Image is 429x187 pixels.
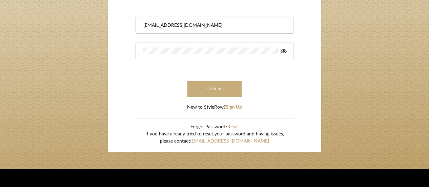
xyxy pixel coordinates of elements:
[145,131,284,145] div: If you have already tried to reset your password and having issues, please contact
[143,22,285,29] input: Email Address
[187,81,242,97] button: sign in
[190,139,269,144] a: [EMAIL_ADDRESS][DOMAIN_NAME]
[226,104,242,111] button: Sign Up
[187,104,242,111] div: New to StyleRow?
[227,124,239,131] button: Reset
[145,124,284,131] div: Forgot Password?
